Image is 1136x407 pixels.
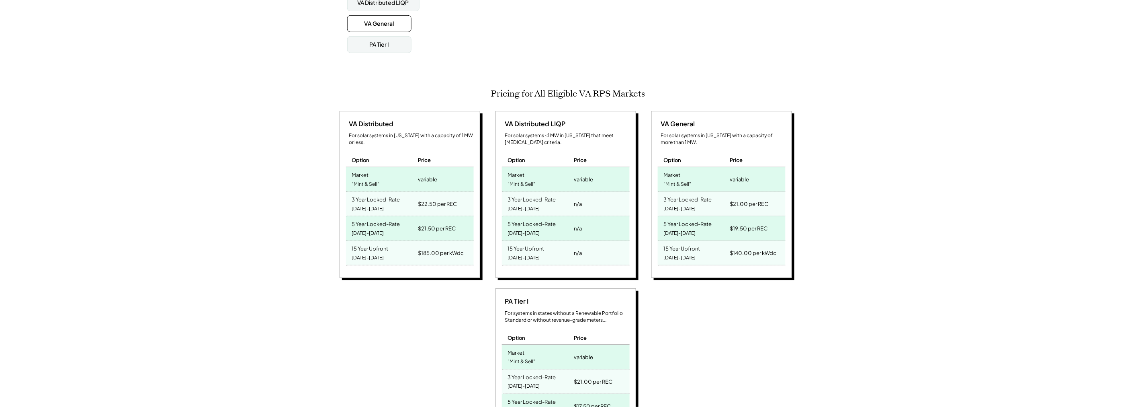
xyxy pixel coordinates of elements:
[730,247,776,259] div: $140.00 per kWdc
[508,396,556,405] div: 5 Year Locked-Rate
[574,247,582,259] div: n/a
[730,174,749,185] div: variable
[574,198,582,210] div: n/a
[508,194,556,203] div: 3 Year Locked-Rate
[352,243,389,252] div: 15 Year Upfront
[418,156,431,164] div: Price
[508,356,536,367] div: "Mint & Sell"
[664,203,696,214] div: [DATE]-[DATE]
[505,132,630,146] div: For solar systems ≤1 MW in [US_STATE] that meet [MEDICAL_DATA] criteria.
[508,156,526,164] div: Option
[418,223,456,234] div: $21.50 per REC
[730,156,743,164] div: Price
[352,169,369,179] div: Market
[346,119,394,128] div: VA Distributed
[664,169,681,179] div: Market
[664,253,696,263] div: [DATE]-[DATE]
[661,132,786,146] div: For solar systems in [US_STATE] with a capacity of more than 1 MW.
[508,381,540,392] div: [DATE]-[DATE]
[664,243,700,252] div: 15 Year Upfront
[508,169,525,179] div: Market
[658,119,695,128] div: VA General
[352,228,384,239] div: [DATE]-[DATE]
[352,156,370,164] div: Option
[349,132,474,146] div: For solar systems in [US_STATE] with a capacity of 1 MW or less.
[418,174,437,185] div: variable
[364,20,394,28] div: VA General
[505,310,630,324] div: For systems in states without a Renewable Portfolio Standard or without revenue-grade meters...
[352,194,400,203] div: 3 Year Locked-Rate
[664,156,682,164] div: Option
[369,41,389,49] div: PA Tier I
[730,198,768,210] div: $21.00 per REC
[730,223,768,234] div: $19.50 per REC
[418,247,464,259] div: $185.00 per kWdc
[502,119,566,128] div: VA Distributed LIQP
[574,174,593,185] div: variable
[352,203,384,214] div: [DATE]-[DATE]
[574,351,593,363] div: variable
[418,198,457,210] div: $22.50 per REC
[508,243,544,252] div: 15 Year Upfront
[352,253,384,263] div: [DATE]-[DATE]
[352,179,380,190] div: "Mint & Sell"
[508,218,556,228] div: 5 Year Locked-Rate
[491,88,645,99] h2: Pricing for All Eligible VA RPS Markets
[664,218,712,228] div: 5 Year Locked-Rate
[664,194,712,203] div: 3 Year Locked-Rate
[574,376,612,387] div: $21.00 per REC
[664,179,692,190] div: "Mint & Sell"
[508,334,526,341] div: Option
[664,228,696,239] div: [DATE]-[DATE]
[574,156,587,164] div: Price
[574,223,582,234] div: n/a
[508,228,540,239] div: [DATE]-[DATE]
[508,179,536,190] div: "Mint & Sell"
[574,334,587,341] div: Price
[502,297,529,306] div: PA Tier I
[508,203,540,214] div: [DATE]-[DATE]
[508,372,556,381] div: 3 Year Locked-Rate
[352,218,400,228] div: 5 Year Locked-Rate
[508,347,525,356] div: Market
[508,253,540,263] div: [DATE]-[DATE]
